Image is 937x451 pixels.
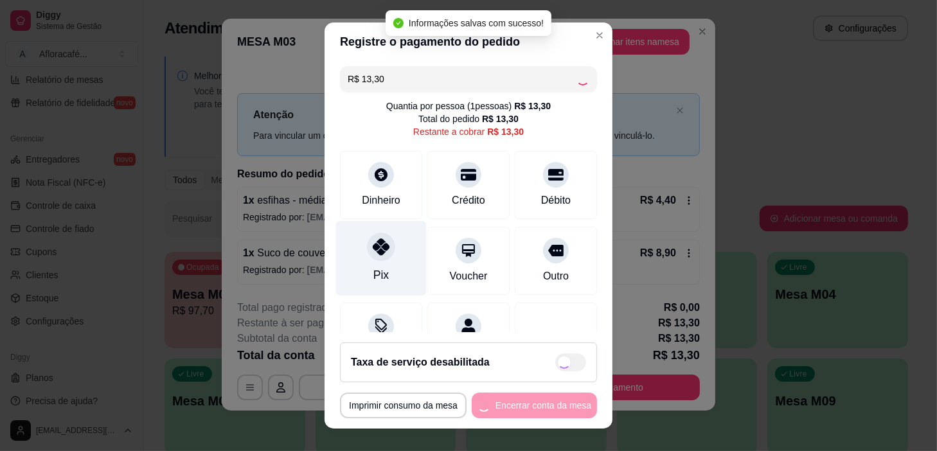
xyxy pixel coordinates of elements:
div: Restante a cobrar [413,125,524,138]
h2: Taxa de serviço desabilitada [351,355,490,370]
div: Débito [541,193,571,208]
input: Ex.: hambúrguer de cordeiro [348,66,576,92]
div: R$ 13,30 [482,112,519,125]
div: Crédito [452,193,485,208]
div: Voucher [450,269,488,284]
div: Total do pedido [418,112,519,125]
div: Loading [576,73,589,85]
button: Imprimir consumo da mesa [340,393,467,418]
div: R$ 13,30 [514,100,551,112]
header: Registre o pagamento do pedido [325,22,612,61]
span: Informações salvas com sucesso! [409,18,544,28]
span: check-circle [393,18,404,28]
div: R$ 13,30 [487,125,524,138]
div: Dinheiro [362,193,400,208]
div: Pix [373,267,389,283]
div: Outro [543,269,569,284]
button: Close [589,25,610,46]
div: Quantia por pessoa ( 1 pessoas) [386,100,551,112]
